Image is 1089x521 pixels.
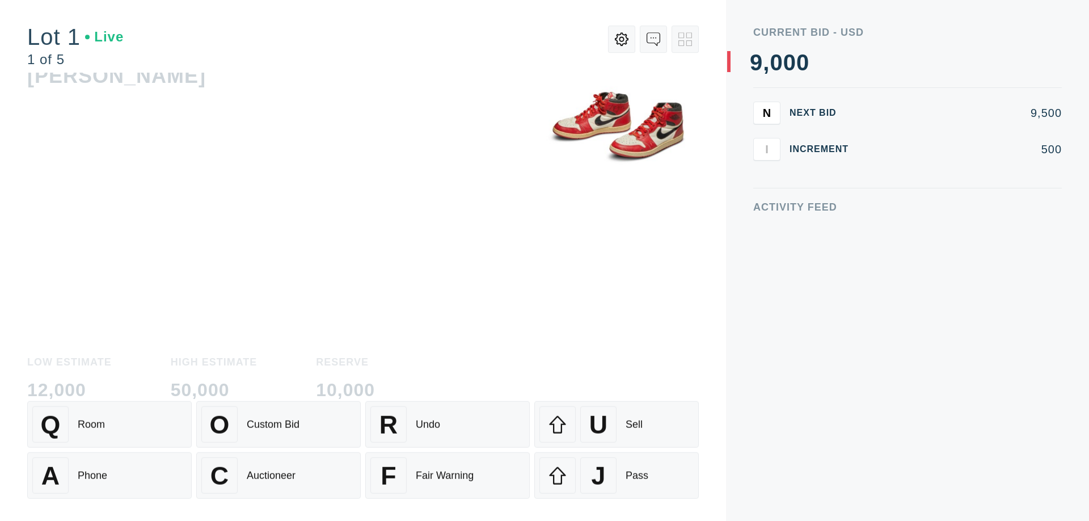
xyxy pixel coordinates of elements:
[770,51,783,74] div: 0
[753,202,1062,212] div: Activity Feed
[27,396,192,443] button: QRoom
[626,414,643,426] div: Sell
[765,142,769,156] span: I
[381,456,396,485] span: F
[27,54,124,68] div: 1 of 5
[171,364,258,383] div: 50,000
[78,414,105,426] div: Room
[790,145,858,154] div: Increment
[27,75,206,99] div: [PERSON_NAME]
[867,107,1062,119] div: 9,500
[41,456,60,485] span: A
[247,465,296,477] div: Auctioneer
[750,51,763,74] div: 9
[867,144,1062,155] div: 500
[753,138,780,161] button: I
[534,396,699,443] button: USell
[591,456,605,485] span: J
[753,27,1062,37] div: Current Bid - USD
[316,341,375,351] div: Reserve
[416,414,440,426] div: Undo
[796,51,809,74] div: 0
[790,108,858,117] div: Next Bid
[365,447,530,494] button: FFair Warning
[85,32,124,45] div: Live
[589,405,607,434] span: U
[27,27,124,50] div: Lot 1
[41,405,61,434] span: Q
[196,447,361,494] button: CAuctioneer
[763,51,770,278] div: ,
[763,106,771,119] span: N
[783,51,796,74] div: 0
[196,396,361,443] button: OCustom Bid
[210,405,230,434] span: O
[365,396,530,443] button: RUndo
[534,447,699,494] button: JPass
[416,465,474,477] div: Fair Warning
[78,465,107,477] div: Phone
[210,456,229,485] span: C
[27,447,192,494] button: APhone
[753,102,780,124] button: N
[171,341,258,351] div: High Estimate
[27,341,112,351] div: Low Estimate
[379,405,398,434] span: R
[316,364,375,383] div: 10,000
[626,465,648,477] div: Pass
[27,364,112,383] div: 12,000
[247,414,299,426] div: Custom Bid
